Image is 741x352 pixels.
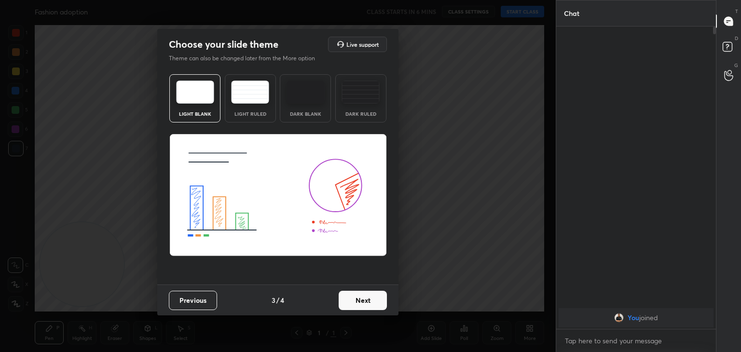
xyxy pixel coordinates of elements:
[342,81,380,104] img: darkRuledTheme.de295e13.svg
[169,38,278,51] h2: Choose your slide theme
[628,314,639,322] span: You
[169,291,217,310] button: Previous
[231,111,270,116] div: Light Ruled
[276,295,279,305] h4: /
[280,295,284,305] h4: 4
[169,134,387,257] img: lightThemeBanner.fbc32fad.svg
[231,81,269,104] img: lightRuledTheme.5fabf969.svg
[556,0,587,26] p: Chat
[286,111,325,116] div: Dark Blank
[342,111,380,116] div: Dark Ruled
[556,306,716,329] div: grid
[176,81,214,104] img: lightTheme.e5ed3b09.svg
[735,35,738,42] p: D
[339,291,387,310] button: Next
[176,111,214,116] div: Light Blank
[272,295,275,305] h4: 3
[639,314,658,322] span: joined
[287,81,325,104] img: darkTheme.f0cc69e5.svg
[734,62,738,69] p: G
[735,8,738,15] p: T
[169,54,325,63] p: Theme can also be changed later from the More option
[346,41,379,47] h5: Live support
[614,313,624,323] img: ac1245674e8d465aac1aa0ff8abd4772.jpg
